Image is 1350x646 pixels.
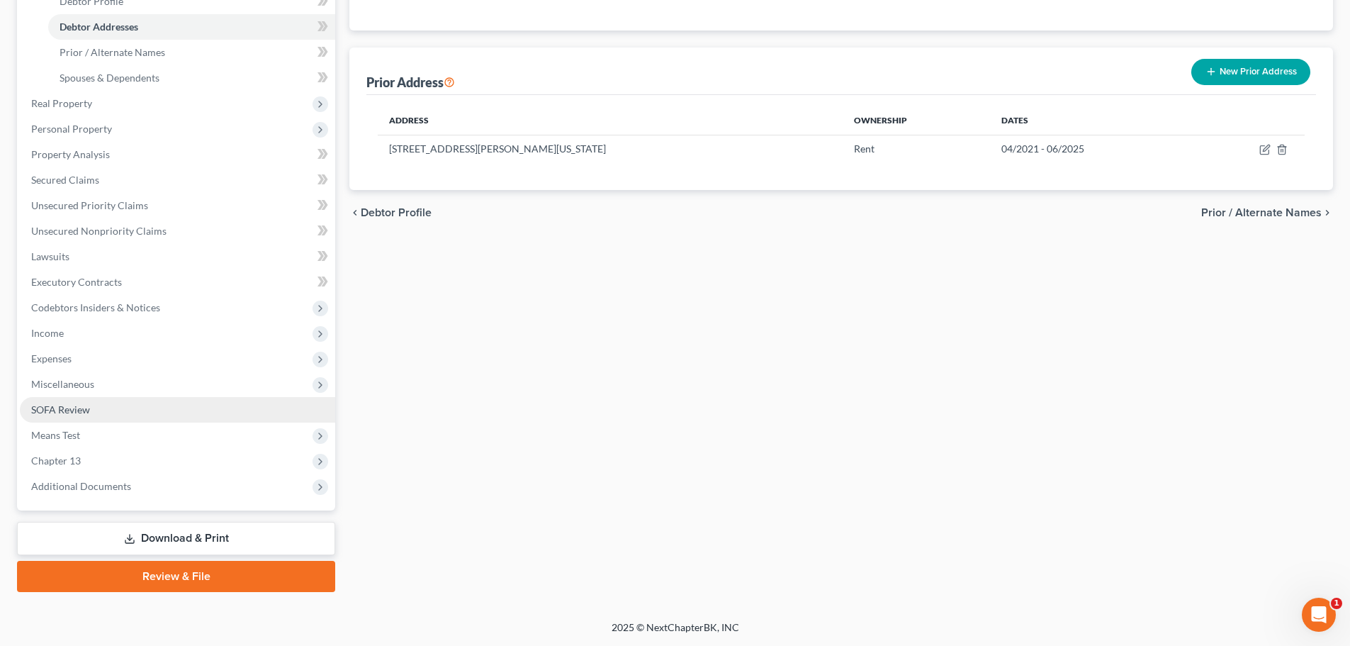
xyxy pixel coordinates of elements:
span: Real Property [31,97,92,109]
a: Lawsuits [20,244,335,269]
span: Unsecured Nonpriority Claims [31,225,167,237]
a: Debtor Addresses [48,14,335,40]
td: [STREET_ADDRESS][PERSON_NAME][US_STATE] [378,135,843,162]
a: Executory Contracts [20,269,335,295]
span: Means Test [31,429,80,441]
span: Property Analysis [31,148,110,160]
a: Download & Print [17,522,335,555]
span: Debtor Profile [361,207,432,218]
span: Chapter 13 [31,455,81,467]
span: Prior / Alternate Names [1201,207,1322,218]
span: Unsecured Priority Claims [31,199,148,211]
span: Lawsuits [31,250,69,262]
a: SOFA Review [20,397,335,423]
div: 2025 © NextChapterBK, INC [271,620,1079,646]
span: Income [31,327,64,339]
span: Secured Claims [31,174,99,186]
a: Prior / Alternate Names [48,40,335,65]
a: Property Analysis [20,142,335,167]
span: Personal Property [31,123,112,135]
span: Spouses & Dependents [60,72,159,84]
a: Spouses & Dependents [48,65,335,91]
span: SOFA Review [31,403,90,416]
td: Rent [843,135,990,162]
th: Dates [990,106,1195,135]
td: 04/2021 - 06/2025 [990,135,1195,162]
span: Executory Contracts [31,276,122,288]
span: Expenses [31,352,72,364]
i: chevron_right [1322,207,1333,218]
a: Unsecured Nonpriority Claims [20,218,335,244]
button: New Prior Address [1191,59,1310,85]
i: chevron_left [349,207,361,218]
th: Address [378,106,843,135]
span: Debtor Addresses [60,21,138,33]
iframe: Intercom live chat [1302,598,1336,632]
a: Review & File [17,561,335,592]
button: chevron_left Debtor Profile [349,207,432,218]
span: 1 [1331,598,1342,609]
span: Codebtors Insiders & Notices [31,301,160,313]
span: Miscellaneous [31,378,94,390]
a: Secured Claims [20,167,335,193]
span: Additional Documents [31,480,131,492]
a: Unsecured Priority Claims [20,193,335,218]
div: Prior Address [366,74,455,91]
th: Ownership [843,106,990,135]
span: Prior / Alternate Names [60,46,165,58]
button: Prior / Alternate Names chevron_right [1201,207,1333,218]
